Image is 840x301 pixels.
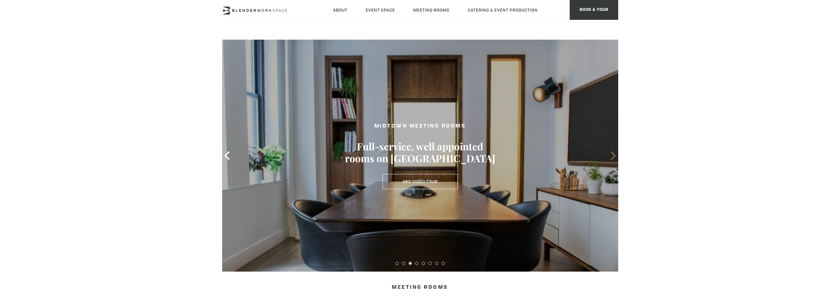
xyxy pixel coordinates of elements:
h3: Full-service, well appointed rooms on [GEOGRAPHIC_DATA] [344,140,496,164]
h4: Meeting Rooms [255,285,585,291]
iframe: Chat Widget [807,269,840,301]
h2: MIDTOWN MEETING ROOMS [344,122,496,131]
a: 360 Video Tour [383,174,458,189]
